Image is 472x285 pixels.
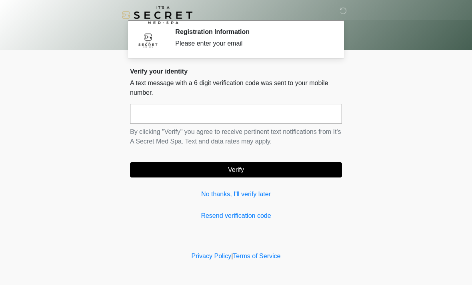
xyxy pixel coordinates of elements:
[231,253,233,259] a: |
[175,39,330,48] div: Please enter your email
[130,162,342,177] button: Verify
[136,28,160,52] img: Agent Avatar
[130,68,342,75] h2: Verify your identity
[192,253,232,259] a: Privacy Policy
[130,127,342,146] p: By clicking "Verify" you agree to receive pertinent text notifications from It's A Secret Med Spa...
[130,78,342,98] p: A text message with a 6 digit verification code was sent to your mobile number.
[175,28,330,36] h2: Registration Information
[130,189,342,199] a: No thanks, I'll verify later
[122,6,192,24] img: It's A Secret Med Spa Logo
[233,253,280,259] a: Terms of Service
[130,211,342,221] a: Resend verification code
